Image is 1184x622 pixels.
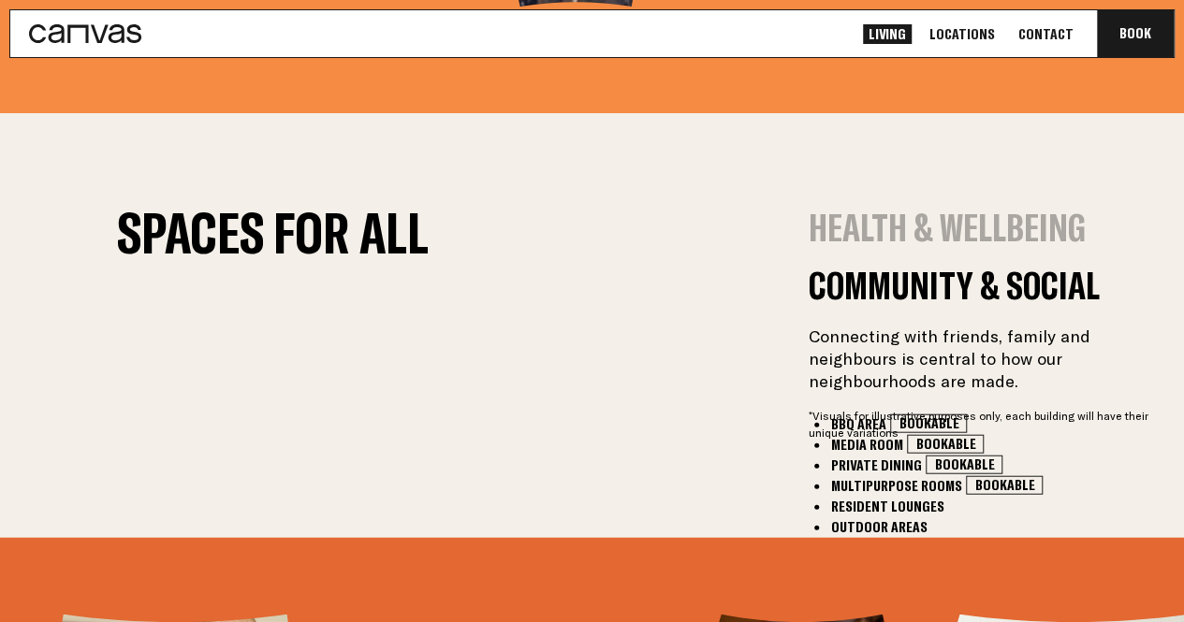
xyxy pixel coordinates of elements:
div: BBQ Area [830,413,1140,434]
button: Health & Wellbeing [808,210,1085,245]
div: Bookable [926,456,1002,474]
div: Multipurpose Rooms [830,475,1140,496]
div: Bookable [890,414,967,433]
button: Community & Social [808,268,1099,303]
div: Outdoor Areas [830,516,1140,537]
div: Resident Lounges [830,496,1140,516]
h2: Spaces For All [117,210,672,256]
button: Book [1097,10,1174,57]
a: Locations [924,24,1001,44]
a: Living [863,24,912,44]
div: Media Room [830,434,1140,455]
div: Private Dining [830,455,1140,475]
div: Bookable [907,435,984,454]
div: Children's Play Areas [830,537,1140,557]
a: Contact [1013,24,1079,44]
div: Bookable [966,476,1043,495]
p: Connecting with friends, family and neighbours is central to how our neighbourhoods are made. [808,325,1140,393]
